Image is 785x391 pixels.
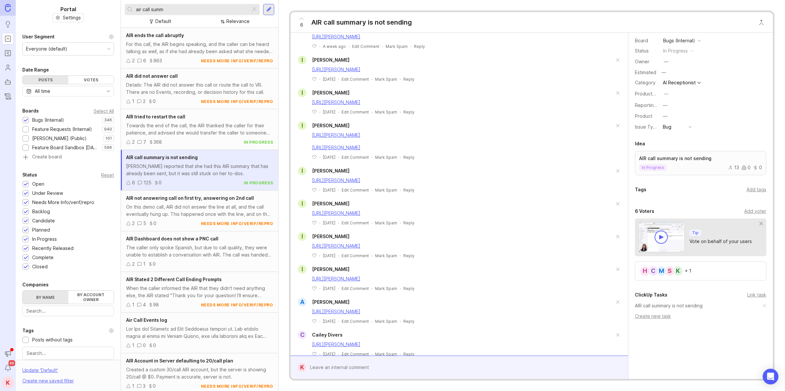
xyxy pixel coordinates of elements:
div: Reply [403,109,415,115]
span: A week ago [323,44,346,49]
div: I [298,121,306,130]
a: [URL][PERSON_NAME] [312,132,360,138]
input: Search... [136,6,248,13]
div: Owner [635,58,658,65]
div: Planned [32,226,50,234]
a: [URL][PERSON_NAME] [312,99,360,105]
div: · [371,109,372,115]
a: [URL][PERSON_NAME] [312,177,360,183]
label: Issue Type [635,124,659,130]
div: · [319,109,320,115]
div: · [371,253,372,258]
div: Tags [635,186,646,194]
div: in progress [663,47,688,54]
a: [URL][PERSON_NAME] [312,243,360,249]
div: K [673,266,683,276]
label: ProductboardID [635,91,670,96]
div: Idea [635,140,645,148]
a: [URL][PERSON_NAME] [312,309,360,314]
div: Edit Comment [342,319,369,324]
div: 2 [132,138,135,146]
div: 6 [143,57,146,64]
span: Settings [63,14,81,21]
div: Bugs (Internal) [663,37,695,44]
button: Mark Spam [375,286,397,291]
a: I[PERSON_NAME] [294,121,349,130]
a: [URL][PERSON_NAME] [312,34,360,39]
div: In Progress [32,236,57,243]
div: Select All [94,109,114,113]
div: Feature Requests (Internal) [32,126,92,133]
div: When the caller informed the AIR that they didn't need anything else, the AIR stated "Thank you f... [126,285,273,299]
h1: Portal [60,5,76,13]
button: Mark Spam [375,220,397,226]
div: Backlog [32,208,50,215]
div: 0 [153,220,156,227]
span: [PERSON_NAME] [312,123,349,128]
div: Created a custom 30/call AIR account, but the server is showing 20/call @ $0. Payment is accurate... [126,366,273,381]
a: AIR tried to restart the callTowards the end of the call, the AIR thanked the caller for their pa... [121,109,278,150]
div: · [319,220,320,226]
span: AIR Dashboard does not show a PNC call [126,236,218,241]
div: Create new task [635,313,766,320]
div: The caller only spoke Spanish, but due to call quality, they were unable to establish a conversat... [126,244,273,258]
div: 1 [132,98,134,105]
button: Mark Spam [375,253,397,258]
div: C [648,266,659,276]
a: Create board [22,154,114,160]
span: [PERSON_NAME] [312,168,349,174]
div: 368 [153,138,162,146]
div: Bugs (Internal) [32,116,64,124]
div: needs more info/verif/repro [201,302,273,308]
label: Reporting Team [635,102,670,108]
div: 2 [143,98,146,105]
a: AIR call summary is not sending[PERSON_NAME] reported that she had this AIR summary that has alre... [121,150,278,191]
button: Mark Spam [375,187,397,193]
a: I[PERSON_NAME] [294,232,349,241]
label: Product [635,113,652,119]
div: Default [155,18,171,25]
a: AIR not answering call on first try, answering on 2nd callOn this demo call, AIR did not answer t... [121,191,278,231]
div: I [298,232,306,241]
div: · [338,154,339,160]
span: AIR Stated 2 Different Call Ending Prompts [126,277,222,282]
div: I [298,167,306,175]
div: · [371,154,372,160]
a: [URL][PERSON_NAME] [312,67,360,72]
div: 1 [132,301,134,308]
span: 6 [300,21,303,29]
div: For this call, the AIR begins speaking, and the caller can be heard talking as well, as if she ha... [126,41,273,55]
div: Reply [414,44,425,49]
a: Portal [2,33,14,45]
div: Estimated [635,70,656,75]
div: Edit Comment [342,187,369,193]
div: Under Review [32,190,63,197]
button: Mark Spam [375,351,397,357]
div: Feature Board Sandbox [DATE] [32,144,99,151]
a: Users [2,62,14,73]
div: A [298,298,306,306]
label: By name [23,291,68,304]
button: Close button [755,16,768,29]
div: K [298,363,306,372]
p: Tip [692,230,699,236]
div: in progress [244,180,273,186]
div: M [656,266,667,276]
div: Reply [403,253,415,258]
a: AIR Dashboard does not show a PNC callThe caller only spoke Spanish, but due to call quality, the... [121,231,278,272]
div: K [2,377,14,388]
div: · [319,44,320,49]
button: Settings [53,13,84,22]
div: 6 Voters [635,207,654,215]
div: 0 [153,260,156,268]
div: Towards the end of the call, the AIR thanked the caller for their patience, and advised she would... [126,122,273,136]
div: Edit Comment [342,220,369,226]
div: Edit Comment [342,286,369,291]
span: Air Call Events log [126,317,167,323]
button: Mark Spam [386,44,408,49]
div: + 1 [685,269,691,273]
p: 346 [104,117,112,123]
a: AIR did not answer callDetails: The AIR did not answer this call or route the call to VR. There a... [121,69,278,109]
span: [PERSON_NAME] [312,299,349,305]
div: · [400,351,401,357]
